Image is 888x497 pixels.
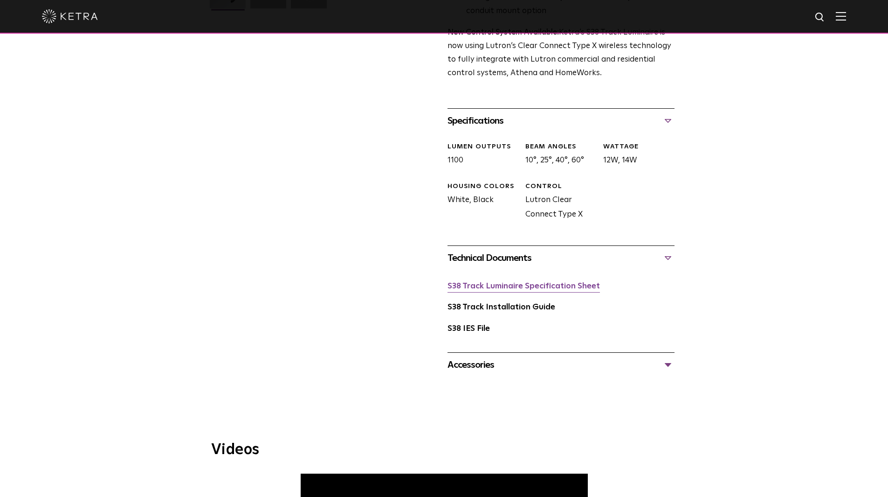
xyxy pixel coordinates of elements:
div: 10°, 25°, 40°, 60° [518,142,596,168]
a: S38 Track Luminaire Specification Sheet [447,282,600,290]
h3: Videos [211,442,677,457]
div: HOUSING COLORS [447,182,518,191]
div: WATTAGE [603,142,674,152]
img: search icon [814,12,826,23]
div: LUMEN OUTPUTS [447,142,518,152]
div: Lutron Clear Connect Type X [518,182,596,222]
img: ketra-logo-2019-white [42,9,98,23]
div: CONTROL [525,182,596,191]
a: S38 IES File [447,325,490,333]
img: Hamburger%20Nav.svg [836,12,846,21]
div: 12W, 14W [596,142,674,168]
div: Accessories [447,357,675,372]
p: Ketra’s S38 Track Luminaire is now using Lutron’s Clear Connect Type X wireless technology to ful... [447,26,675,80]
div: Technical Documents [447,251,675,266]
div: White, Black [441,182,518,222]
div: 1100 [441,142,518,168]
a: S38 Track Installation Guide [447,303,555,311]
div: Specifications [447,113,675,128]
div: BEAM ANGLES [525,142,596,152]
